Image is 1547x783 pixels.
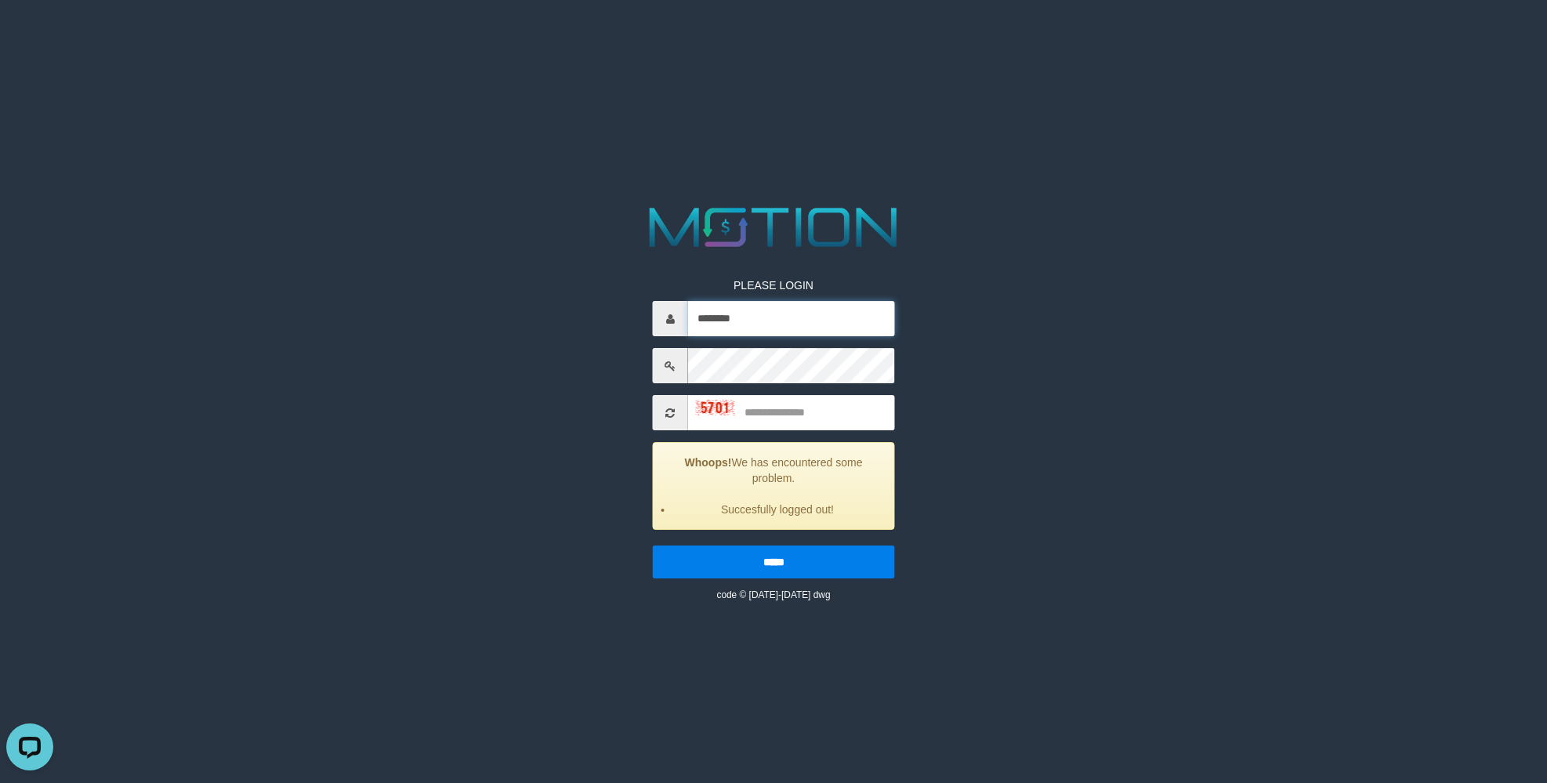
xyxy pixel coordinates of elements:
[685,456,732,469] strong: Whoops!
[696,400,735,415] img: captcha
[6,6,53,53] button: Open LiveChat chat widget
[716,589,830,600] small: code © [DATE]-[DATE] dwg
[673,502,882,517] li: Succesfully logged out!
[638,201,908,254] img: MOTION_logo.png
[653,442,895,530] div: We has encountered some problem.
[653,277,895,293] p: PLEASE LOGIN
